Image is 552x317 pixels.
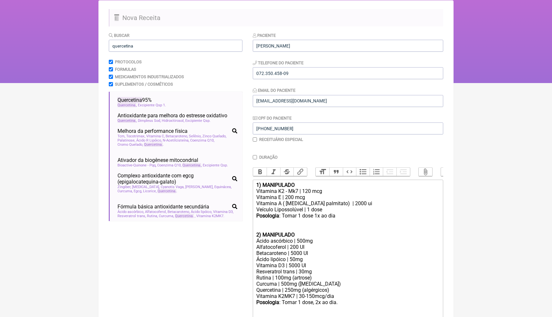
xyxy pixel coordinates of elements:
[109,9,443,26] h2: Nova Receita
[191,210,212,214] span: Ácido lipóico
[175,214,194,218] span: Quercetina
[115,59,142,64] label: Protocolos
[256,299,279,305] strong: Posologia
[256,250,440,256] div: Betacaroteno | 5000 UI
[118,173,230,185] span: Complexo antioxidante com egcg (epigalocatequina-galato)
[214,185,231,189] span: Equinácea
[256,232,295,238] strong: 2) MANIPULADO
[159,214,174,218] span: Curcuma
[256,287,440,293] div: Quercetina | 250mg (algérgicos)
[163,138,189,143] span: N-Acetilcisteína
[396,168,410,176] button: Increase Level
[118,103,136,107] span: Quercetina
[118,189,133,193] span: Curcuma
[182,163,201,167] span: Quercetina
[441,168,455,176] button: Undo
[132,185,160,189] span: [MEDICAL_DATA]
[118,204,209,210] span: Fórmula básica antioxidante secundária
[138,103,166,107] span: Excipiente Qsp 1
[189,134,201,138] span: Selênio
[256,281,440,287] div: Curcuma | 500mg ([MEDICAL_DATA])
[190,138,214,143] span: Coenzima Q10
[162,119,184,123] span: Hidroxitirosol
[253,116,291,121] label: CPF do Paciente
[143,189,157,193] span: Licorice
[115,74,184,79] label: Medicamentos Industrializados
[136,138,162,143] span: Ácido R Lipóico
[118,157,198,163] span: Ativador da biogênese mitocondrial
[118,112,227,119] span: Antioxidante para melhora do estresse oxidativo
[118,138,135,143] span: Palatinose
[256,238,440,244] div: Ácido ascórbico | 500mg
[256,275,440,281] div: Rutina | 100mg (artrose)
[259,155,278,160] label: Duração
[256,188,440,200] div: Vitamina K2 - Mk7 | 120 mcg Vitamina E | 200 mcg
[293,168,307,176] button: Link
[253,88,295,93] label: Email do Paciente
[253,60,303,65] label: Telefone do Paciente
[196,214,224,218] span: Vitamina K2MK7
[280,168,294,176] button: Strikethrough
[256,213,279,219] strong: Posologia
[118,210,144,214] span: Ácido ascórbico
[256,200,440,206] div: Vitamina A ( [MEDICAL_DATA] palmitato) | 2000 ui
[203,163,228,167] span: Excipiente Qsp
[256,213,440,232] div: : Tomar 1 dose 1x ao dia ㅤ
[168,210,190,214] span: Betacaroteno
[157,163,181,167] span: Coenzima Q10
[138,119,161,123] span: Dimpless Sod
[109,40,242,52] input: exemplo: emagrecimento, ansiedade
[256,182,295,188] strong: 1) MANIPULADO
[118,128,188,134] span: Melhora da performance física
[161,185,184,189] span: Cyanotis Vaga
[419,168,432,176] button: Attach Files
[253,33,276,38] label: Paciente
[118,97,142,103] span: Quercetina
[115,82,173,87] label: Suplementos / Cosméticos
[370,168,383,176] button: Numbers
[202,134,226,138] span: Zinco Quelado
[343,168,356,176] button: Code
[145,210,167,214] span: Alfatocoferol
[118,163,156,167] span: Bioactive-Quinone - Pqq
[115,67,136,72] label: Formulas
[316,168,329,176] button: Heading
[118,134,125,138] span: Tcm
[118,143,143,147] span: Cromo Quelado
[256,244,440,250] div: Alfatocoferol | 200 UI
[267,168,280,176] button: Italic
[134,189,142,193] span: Egcg
[256,256,440,262] div: Ácido lipóico | 50mg
[185,119,210,123] span: Excipiente Qsp
[256,293,440,299] div: Vitamina K2MK7 | 30-150mcg/dia
[256,262,440,269] div: Vitamina D3 | 5000 UI
[253,168,267,176] button: Bold
[185,185,213,189] span: [PERSON_NAME]
[259,137,303,142] label: Receituário Especial
[126,134,145,138] span: Tocotrimax
[383,168,396,176] button: Decrease Level
[118,97,152,103] span: 95%
[329,168,343,176] button: Quote
[158,189,176,193] span: Quercetina
[144,143,163,147] span: Quercetina
[166,134,188,138] span: Betacaroteno
[118,185,131,189] span: Zingiber
[256,206,440,213] div: Veículo Lipossolúvel | 1 dose
[109,33,129,38] label: Buscar
[118,214,146,218] span: Resveratrol trans
[213,210,233,214] span: Vitamina D3
[356,168,370,176] button: Bullets
[147,214,158,218] span: Rutina
[146,134,165,138] span: Vitamina C
[256,269,440,275] div: Resveratrol trans | 30mg
[118,119,136,123] span: Quercetina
